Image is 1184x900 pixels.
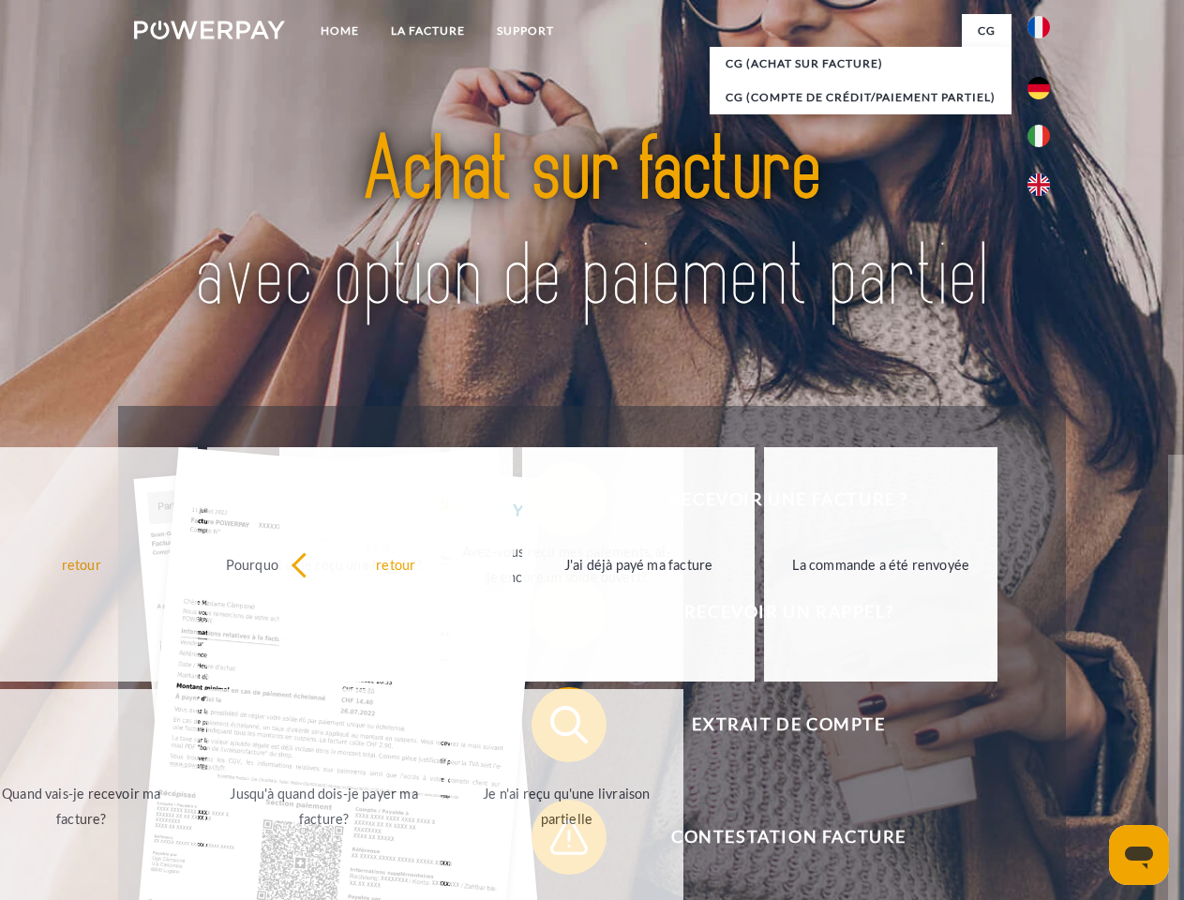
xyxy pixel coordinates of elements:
div: La commande a été renvoyée [775,551,986,577]
button: Extrait de compte [532,687,1019,762]
a: CG [962,14,1012,48]
img: de [1027,77,1050,99]
div: retour [291,551,502,577]
a: Home [305,14,375,48]
a: CG (achat sur facture) [710,47,1012,81]
span: Extrait de compte [559,687,1018,762]
a: CG (Compte de crédit/paiement partiel) [710,81,1012,114]
a: LA FACTURE [375,14,481,48]
div: Jusqu'à quand dois-je payer ma facture? [218,781,429,832]
img: it [1027,125,1050,147]
a: Support [481,14,570,48]
div: J'ai déjà payé ma facture [533,551,744,577]
img: en [1027,173,1050,196]
button: Contestation Facture [532,800,1019,875]
div: Pourquoi ai-je reçu une facture? [218,551,429,577]
img: logo-powerpay-white.svg [134,21,285,39]
img: title-powerpay_fr.svg [179,90,1005,359]
span: Contestation Facture [559,800,1018,875]
img: fr [1027,16,1050,38]
iframe: Bouton de lancement de la fenêtre de messagerie [1109,825,1169,885]
div: Je n'ai reçu qu'une livraison partielle [461,781,672,832]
